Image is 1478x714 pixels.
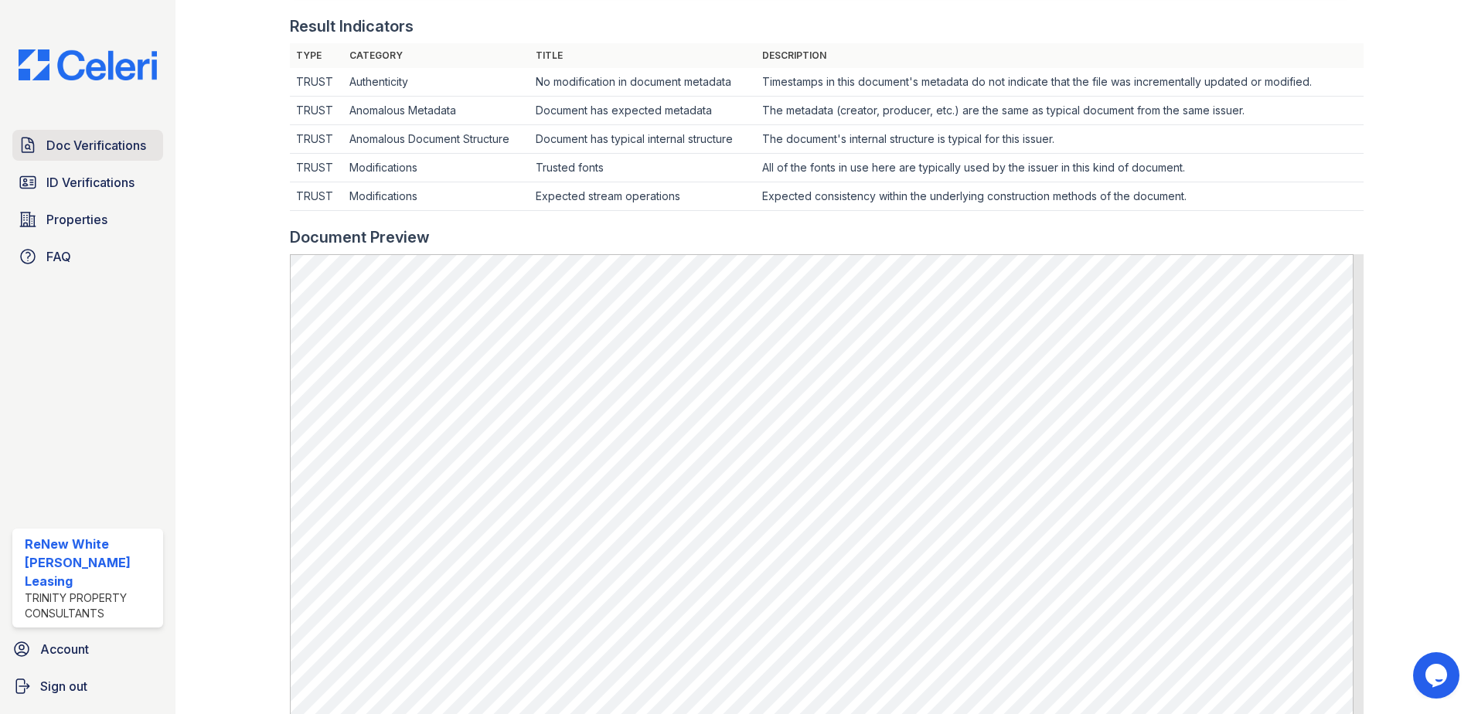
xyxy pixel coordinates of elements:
[530,97,756,125] td: Document has expected metadata
[290,15,414,37] div: Result Indicators
[290,226,430,248] div: Document Preview
[12,167,163,198] a: ID Verifications
[290,68,343,97] td: TRUST
[343,43,530,68] th: Category
[25,535,157,590] div: ReNew White [PERSON_NAME] Leasing
[46,210,107,229] span: Properties
[6,634,169,665] a: Account
[530,43,756,68] th: Title
[756,97,1364,125] td: The metadata (creator, producer, etc.) are the same as typical document from the same issuer.
[46,173,135,192] span: ID Verifications
[1413,652,1463,699] iframe: chat widget
[40,640,89,658] span: Account
[756,125,1364,154] td: The document's internal structure is typical for this issuer.
[46,136,146,155] span: Doc Verifications
[290,154,343,182] td: TRUST
[6,671,169,702] a: Sign out
[530,68,756,97] td: No modification in document metadata
[343,97,530,125] td: Anomalous Metadata
[290,43,343,68] th: Type
[343,125,530,154] td: Anomalous Document Structure
[756,154,1364,182] td: All of the fonts in use here are typically used by the issuer in this kind of document.
[290,182,343,211] td: TRUST
[12,130,163,161] a: Doc Verifications
[343,68,530,97] td: Authenticity
[46,247,71,266] span: FAQ
[530,154,756,182] td: Trusted fonts
[12,241,163,272] a: FAQ
[756,182,1364,211] td: Expected consistency within the underlying construction methods of the document.
[530,182,756,211] td: Expected stream operations
[343,154,530,182] td: Modifications
[12,204,163,235] a: Properties
[290,125,343,154] td: TRUST
[530,125,756,154] td: Document has typical internal structure
[343,182,530,211] td: Modifications
[40,677,87,695] span: Sign out
[756,68,1364,97] td: Timestamps in this document's metadata do not indicate that the file was incrementally updated or...
[25,590,157,621] div: Trinity Property Consultants
[6,49,169,80] img: CE_Logo_Blue-a8612792a0a2168367f1c8372b55b34899dd931a85d93a1a3d3e32e68fde9ad4.png
[290,97,343,125] td: TRUST
[756,43,1364,68] th: Description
